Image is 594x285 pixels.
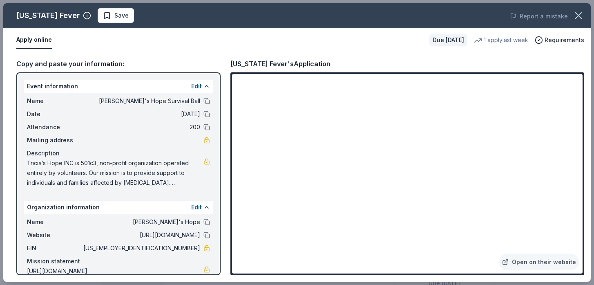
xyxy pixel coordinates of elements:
[82,96,200,106] span: [PERSON_NAME]'s Hope Survival Ball
[82,109,200,119] span: [DATE]
[82,217,200,227] span: [PERSON_NAME]'s Hope
[98,8,134,23] button: Save
[191,202,202,212] button: Edit
[27,135,82,145] span: Mailing address
[82,122,200,132] span: 200
[27,96,82,106] span: Name
[82,230,200,240] span: [URL][DOMAIN_NAME]
[24,80,213,93] div: Event information
[499,254,579,270] a: Open on their website
[16,9,80,22] div: [US_STATE] Fever
[230,58,330,69] div: [US_STATE] Fever's Application
[474,35,528,45] div: 1 apply last week
[27,256,210,266] div: Mission statement
[27,109,82,119] span: Date
[27,122,82,132] span: Attendance
[27,217,82,227] span: Name
[535,35,584,45] button: Requirements
[545,35,584,45] span: Requirements
[16,31,52,49] button: Apply online
[27,266,203,276] span: [URL][DOMAIN_NAME]
[27,230,82,240] span: Website
[114,11,129,20] span: Save
[82,243,200,253] span: [US_EMPLOYER_IDENTIFICATION_NUMBER]
[16,58,221,69] div: Copy and paste your information:
[27,158,203,188] span: Tricia’s Hope INC is 501c3, non-profit organization operated entirely by volunteers. Our mission ...
[510,11,568,21] button: Report a mistake
[429,34,467,46] div: Due [DATE]
[27,148,210,158] div: Description
[24,201,213,214] div: Organization information
[27,243,82,253] span: EIN
[191,81,202,91] button: Edit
